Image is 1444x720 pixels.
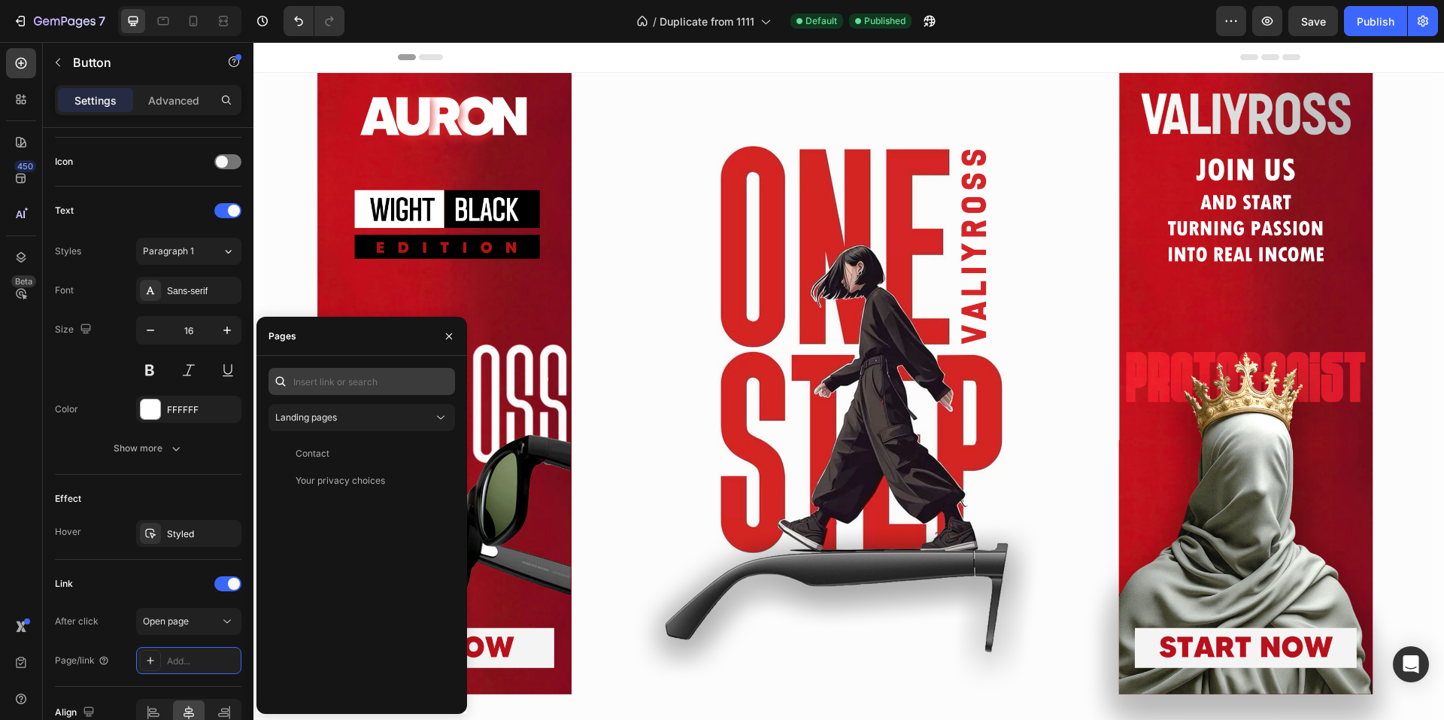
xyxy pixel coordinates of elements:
div: Pages [268,330,296,343]
button: Save [1288,6,1338,36]
div: Styles [55,245,81,258]
span: / [653,14,657,29]
input: Insert link or search [268,368,455,395]
button: Paragraph 1 [136,238,241,265]
span: Paragraph 1 [143,245,194,258]
span: Open page [143,615,189,627]
div: Your privacy choices [296,474,385,488]
span: Default [805,14,837,28]
button: 7 [6,6,112,36]
button: Show more [55,435,241,462]
span: Save [1301,15,1326,28]
div: Add... [167,655,238,668]
div: Size [55,320,95,340]
div: Styled [167,527,238,541]
div: Link [55,577,73,591]
iframe: Design area [253,42,1444,720]
div: FFFFFF [167,403,238,417]
div: Publish [1357,14,1394,29]
div: 450 [14,160,36,172]
span: Landing pages [275,412,337,423]
button: Landing pages [268,404,455,431]
div: Color [55,403,78,416]
div: Undo/Redo [284,6,344,36]
div: Beta [11,275,36,287]
button: Open page [136,608,241,635]
div: Effect [55,492,81,506]
div: Text [55,204,74,217]
img: gempages_584388120728830730-10e7d4e5-f41d-40cd-b9c2-10955fa04b45.png [12,21,1179,688]
div: Font [55,284,74,297]
div: Sans-serif [167,284,238,298]
div: Hover [55,525,81,539]
button: Publish [1344,6,1407,36]
div: Icon [55,155,73,169]
p: Advanced [148,93,199,108]
div: Show more [114,441,184,456]
p: Settings [74,93,117,108]
div: Page/link [55,654,110,667]
div: After click [55,615,99,628]
p: 7 [99,12,105,30]
span: Duplicate from 1111 [660,14,754,29]
p: Button [73,53,201,71]
div: Open Intercom Messenger [1393,646,1429,682]
div: Contact [296,447,329,460]
span: Published [864,14,906,28]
